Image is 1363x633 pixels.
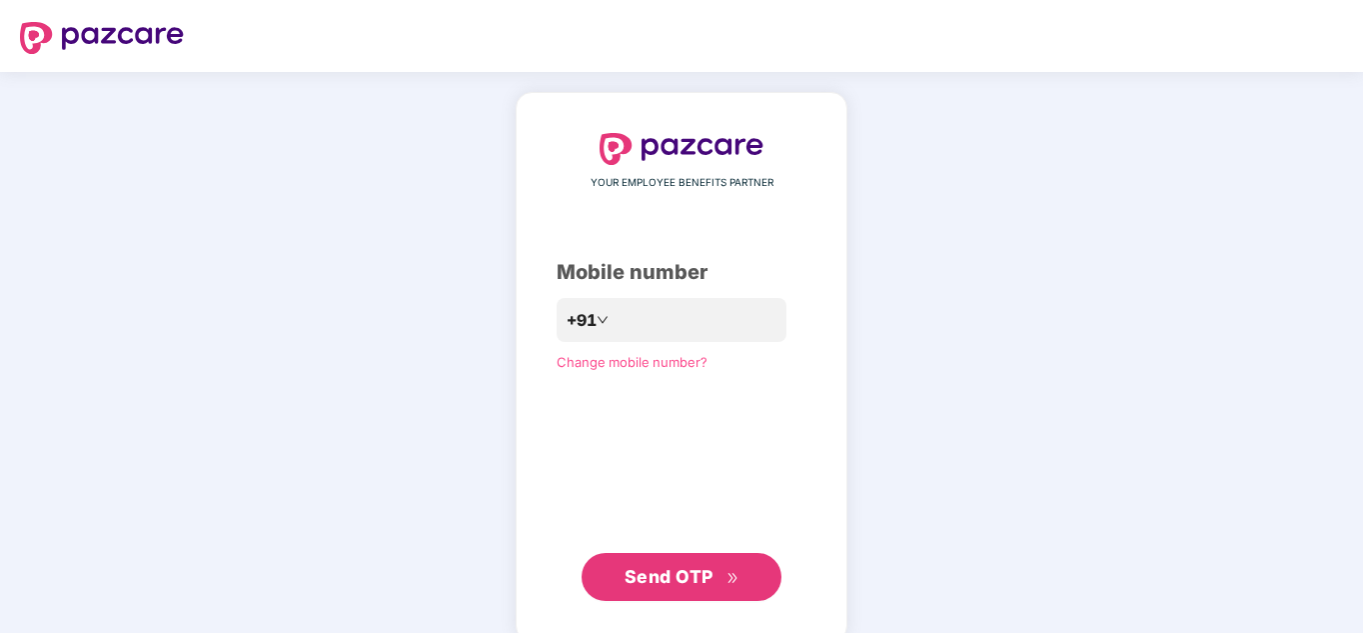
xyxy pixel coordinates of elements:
[557,354,707,370] a: Change mobile number?
[600,133,763,165] img: logo
[726,572,739,585] span: double-right
[597,314,609,326] span: down
[625,566,713,587] span: Send OTP
[582,553,781,601] button: Send OTPdouble-right
[567,308,597,333] span: +91
[591,175,773,191] span: YOUR EMPLOYEE BENEFITS PARTNER
[557,257,806,288] div: Mobile number
[20,22,184,54] img: logo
